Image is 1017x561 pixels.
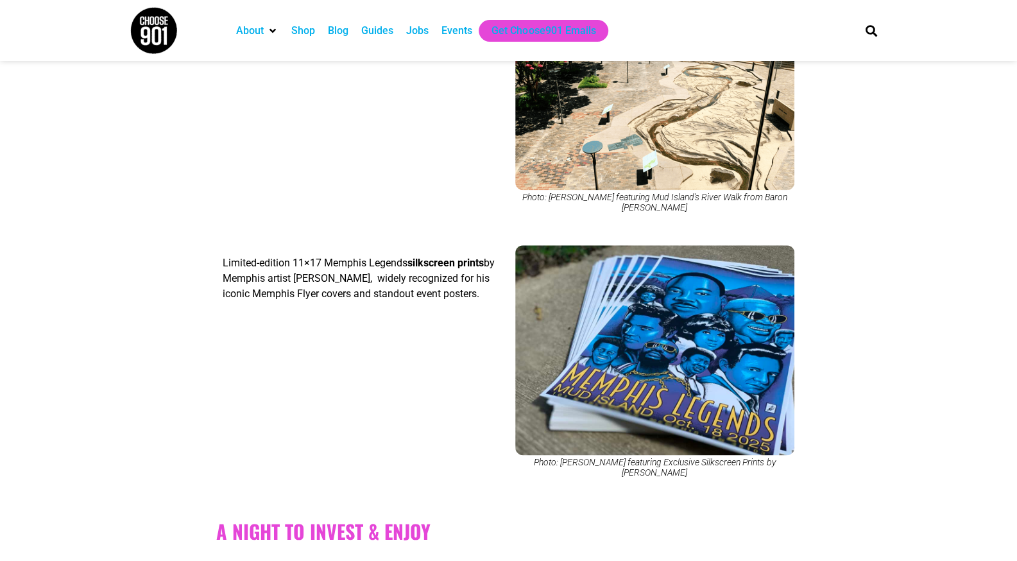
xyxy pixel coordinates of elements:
a: Guides [361,23,393,39]
span: by Memphis artist [PERSON_NAME], widely recognized for his iconic Memphis Flyer covers and stando... [223,257,495,300]
a: Get Choose901 Emails [491,23,595,39]
b: silkscreen prints [407,257,484,269]
div: Search [860,20,882,41]
a: About [236,23,264,39]
a: Jobs [406,23,429,39]
a: Shop [291,23,315,39]
b: A NIGHT TO INVEST & ENJOY [216,517,431,546]
a: Blog [328,23,348,39]
span: Limited-edition 11×17 Memphis Legends [223,257,407,269]
a: Events [441,23,472,39]
nav: Main nav [230,20,843,42]
figcaption: Photo: [PERSON_NAME] featuring Mud Island's River Walk from Baron [PERSON_NAME] [515,192,795,212]
figcaption: Photo: [PERSON_NAME] featuring Exclusive Silkscreen Prints by [PERSON_NAME] [515,457,795,478]
div: About [230,20,285,42]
